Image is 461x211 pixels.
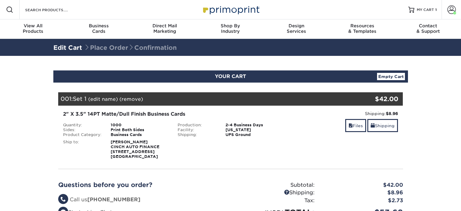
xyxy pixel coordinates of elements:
a: Empty Cart [377,73,405,80]
span: MY CART [417,7,434,12]
div: UPS Ground [221,132,288,137]
input: SEARCH PRODUCTS..... [25,6,84,13]
a: DesignServices [263,19,329,39]
strong: $8.96 [386,111,398,116]
a: (remove) [119,96,143,102]
span: Design [263,23,329,29]
a: Contact& Support [395,19,461,39]
a: Shipping [367,119,398,132]
div: $42.00 [346,94,399,104]
strong: [PHONE_NUMBER] [87,196,140,202]
div: Subtotal: [231,181,319,189]
div: Industry [198,23,263,34]
span: Business [66,23,132,29]
div: Services [263,23,329,34]
div: Cards [66,23,132,34]
div: & Support [395,23,461,34]
span: 1 [435,8,437,12]
span: Contact [395,23,461,29]
div: Facility: [173,128,221,132]
div: Production: [173,123,221,128]
span: Direct Mail [132,23,198,29]
div: Marketing [132,23,198,34]
div: & Templates [329,23,395,34]
a: BusinessCards [66,19,132,39]
a: Files [345,119,366,132]
div: Product Category: [58,132,106,137]
div: Tax: [231,197,319,205]
img: Primoprint [200,3,261,16]
div: [US_STATE] [221,128,288,132]
div: Ship to: [58,140,106,159]
h2: Questions before you order? [58,181,226,189]
strong: [PERSON_NAME] CINCH AUTO FINANCE [STREET_ADDRESS] [GEOGRAPHIC_DATA] [111,140,159,159]
div: $2.73 [319,197,408,205]
div: 2-4 Business Days [221,123,288,128]
div: Shipping: [292,111,398,117]
a: Edit Cart [53,44,82,51]
a: (edit name) [88,96,118,102]
span: Resources [329,23,395,29]
div: Shipping: [231,189,319,197]
span: Place Order Confirmation [84,44,177,51]
li: Call us [58,196,226,204]
a: Resources& Templates [329,19,395,39]
div: Sides: [58,128,106,132]
a: Direct MailMarketing [132,19,198,39]
div: 2" X 3.5" 14PT Matte/Dull Finish Business Cards [63,111,283,118]
span: shipping [371,123,375,128]
div: 1000 [106,123,173,128]
span: files [349,123,353,128]
div: 001: [58,92,346,106]
div: Print Both Sides [106,128,173,132]
span: Shop By [198,23,263,29]
div: Quantity: [58,123,106,128]
span: YOUR CART [215,73,246,79]
div: Business Cards [106,132,173,137]
div: $8.96 [319,189,408,197]
div: $42.00 [319,181,408,189]
span: Set 1 [73,95,86,102]
a: Shop ByIndustry [198,19,263,39]
div: Shipping: [173,132,221,137]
